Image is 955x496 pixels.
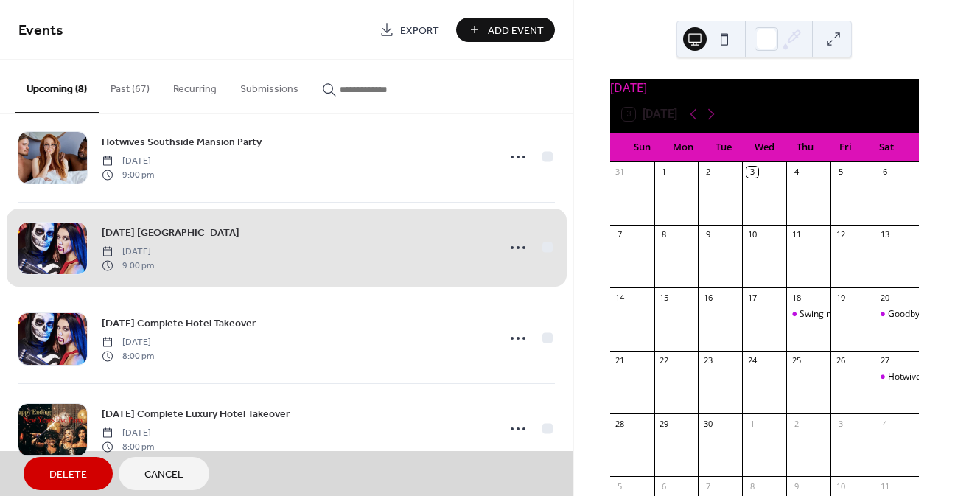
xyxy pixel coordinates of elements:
div: 10 [835,481,846,492]
button: Delete [24,457,113,490]
div: Mon [662,133,703,162]
div: Sat [867,133,907,162]
div: 4 [879,418,890,429]
button: Recurring [161,60,228,112]
div: Swinging Atlanta Meet and Greet in Helen [786,308,830,321]
span: Export [400,23,439,38]
div: 17 [746,292,758,303]
div: 19 [835,292,846,303]
div: 21 [615,355,626,366]
div: 6 [879,167,890,178]
div: 10 [746,229,758,240]
div: 22 [659,355,670,366]
div: Hotwives Southside Mansion Party [875,371,919,383]
div: Thu [785,133,825,162]
div: 1 [659,167,670,178]
div: 5 [615,481,626,492]
div: 9 [791,481,802,492]
span: Add Event [488,23,544,38]
div: 4 [791,167,802,178]
div: 15 [659,292,670,303]
div: 3 [746,167,758,178]
div: 2 [702,167,713,178]
button: Submissions [228,60,310,112]
div: Sun [622,133,662,162]
div: 12 [835,229,846,240]
a: Export [368,18,450,42]
div: Fri [825,133,866,162]
div: 7 [702,481,713,492]
div: 16 [702,292,713,303]
div: 13 [879,229,890,240]
div: 5 [835,167,846,178]
div: 1 [746,418,758,429]
div: 30 [702,418,713,429]
div: Wed [744,133,785,162]
div: 2 [791,418,802,429]
div: 29 [659,418,670,429]
div: 6 [659,481,670,492]
div: [DATE] [610,79,919,97]
button: Cancel [119,457,209,490]
div: 25 [791,355,802,366]
div: Tue [703,133,744,162]
button: Past (67) [99,60,161,112]
div: 26 [835,355,846,366]
span: Events [18,16,63,45]
div: 11 [879,481,890,492]
span: Delete [49,467,87,483]
button: Add Event [456,18,555,42]
div: 3 [835,418,846,429]
div: 8 [659,229,670,240]
div: 11 [791,229,802,240]
button: Upcoming (8) [15,60,99,113]
span: Cancel [144,467,183,483]
div: 27 [879,355,890,366]
div: 18 [791,292,802,303]
div: 28 [615,418,626,429]
div: 8 [746,481,758,492]
div: 24 [746,355,758,366]
div: 14 [615,292,626,303]
div: Goodbye Summer Glow Party Hotel Takeover [875,308,919,321]
div: 7 [615,229,626,240]
div: 23 [702,355,713,366]
div: 20 [879,292,890,303]
div: 31 [615,167,626,178]
div: 9 [702,229,713,240]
